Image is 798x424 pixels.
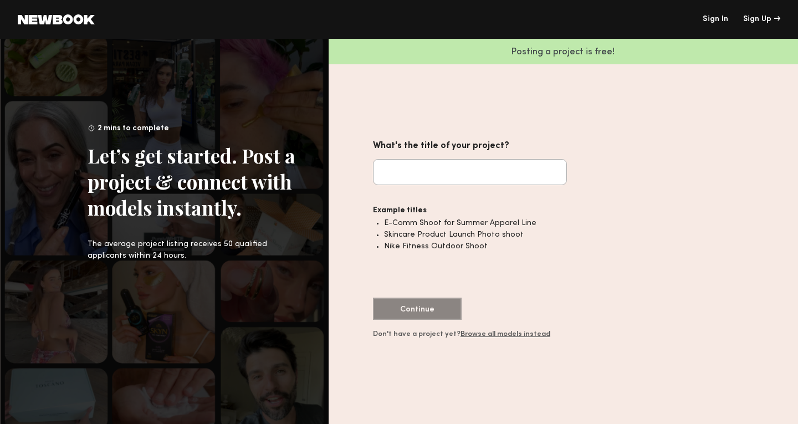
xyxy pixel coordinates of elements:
div: What's the title of your project? [373,139,567,154]
a: Sign In [703,16,728,23]
p: Posting a project is free! [329,48,798,57]
input: What's the title of your project? [373,159,567,185]
div: Example titles [373,204,567,217]
a: Browse all models instead [461,331,550,338]
li: Skincare Product Launch Photo shoot [384,229,567,241]
div: The average project listing receives 50 qualified applicants within 24 hours. [88,238,295,262]
li: Nike Fitness Outdoor Shoot [384,241,567,252]
div: 2 mins to complete [88,122,295,139]
div: Don't have a project yet? [373,331,567,338]
div: Let’s get started. Post a project & connect with models instantly. [88,142,295,221]
li: E-Comm Shoot for Summer Apparel Line [384,217,567,229]
a: Sign Up [743,16,780,23]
